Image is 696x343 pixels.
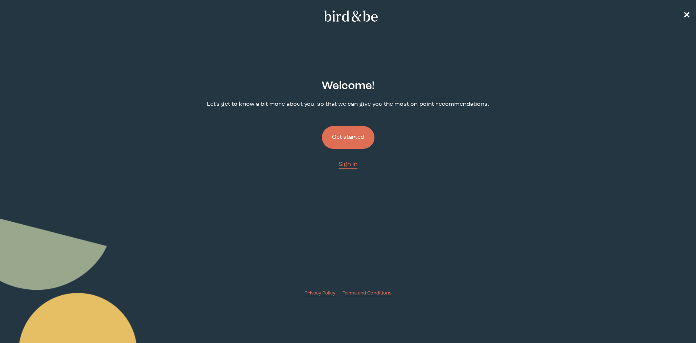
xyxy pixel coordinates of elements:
a: ✕ [683,10,690,22]
a: Get started [322,114,374,160]
span: Sign In [339,162,357,167]
span: Terms and Conditions [343,291,391,296]
a: Privacy Policy [304,290,335,297]
a: Sign In [339,160,357,169]
a: Terms and Conditions [343,290,391,297]
iframe: Gorgias live chat messenger [660,309,689,336]
span: ✕ [683,12,690,20]
h2: Welcome ! [322,78,374,95]
button: Get started [322,126,374,149]
span: Privacy Policy [304,291,335,296]
p: Let's get to know a bit more about you, so that we can give you the most on-point recommendations. [207,100,489,109]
